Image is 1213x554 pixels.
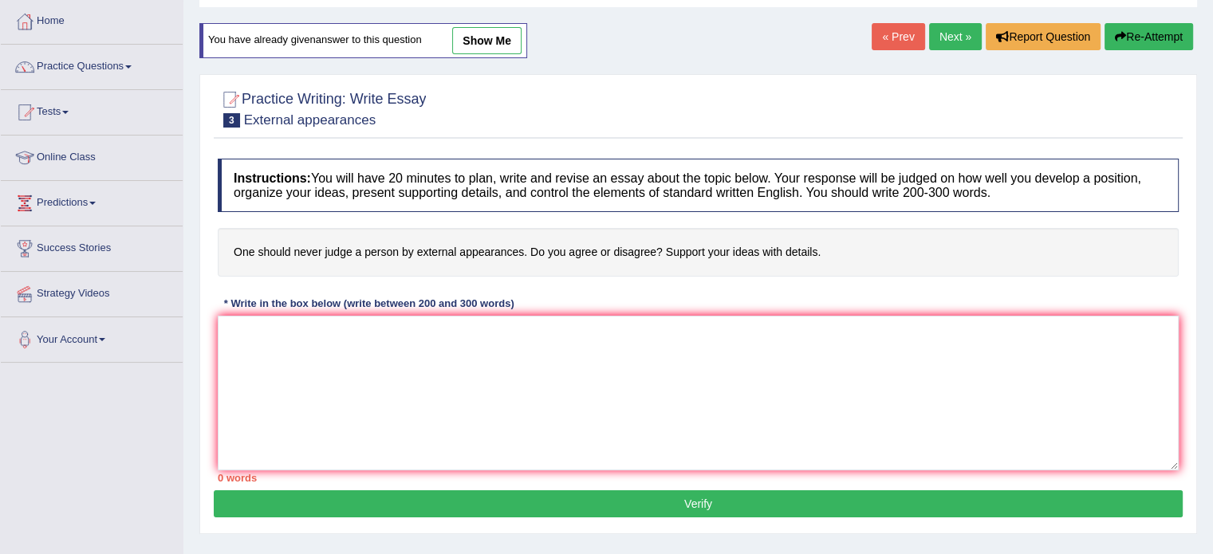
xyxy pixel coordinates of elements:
a: Your Account [1,317,183,357]
span: 3 [223,113,240,128]
a: Predictions [1,181,183,221]
button: Verify [214,490,1183,517]
b: Instructions: [234,171,311,185]
h2: Practice Writing: Write Essay [218,88,426,128]
a: show me [452,27,522,54]
a: Practice Questions [1,45,183,84]
a: « Prev [872,23,924,50]
button: Re-Attempt [1105,23,1193,50]
div: * Write in the box below (write between 200 and 300 words) [218,297,520,312]
h4: You will have 20 minutes to plan, write and revise an essay about the topic below. Your response ... [218,159,1179,212]
a: Online Class [1,136,183,175]
a: Strategy Videos [1,272,183,312]
button: Report Question [986,23,1101,50]
a: Success Stories [1,226,183,266]
small: External appearances [244,112,376,128]
a: Next » [929,23,982,50]
div: You have already given answer to this question [199,23,527,58]
a: Tests [1,90,183,130]
h4: One should never judge a person by external appearances. Do you agree or disagree? Support your i... [218,228,1179,277]
div: 0 words [218,470,1179,485]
